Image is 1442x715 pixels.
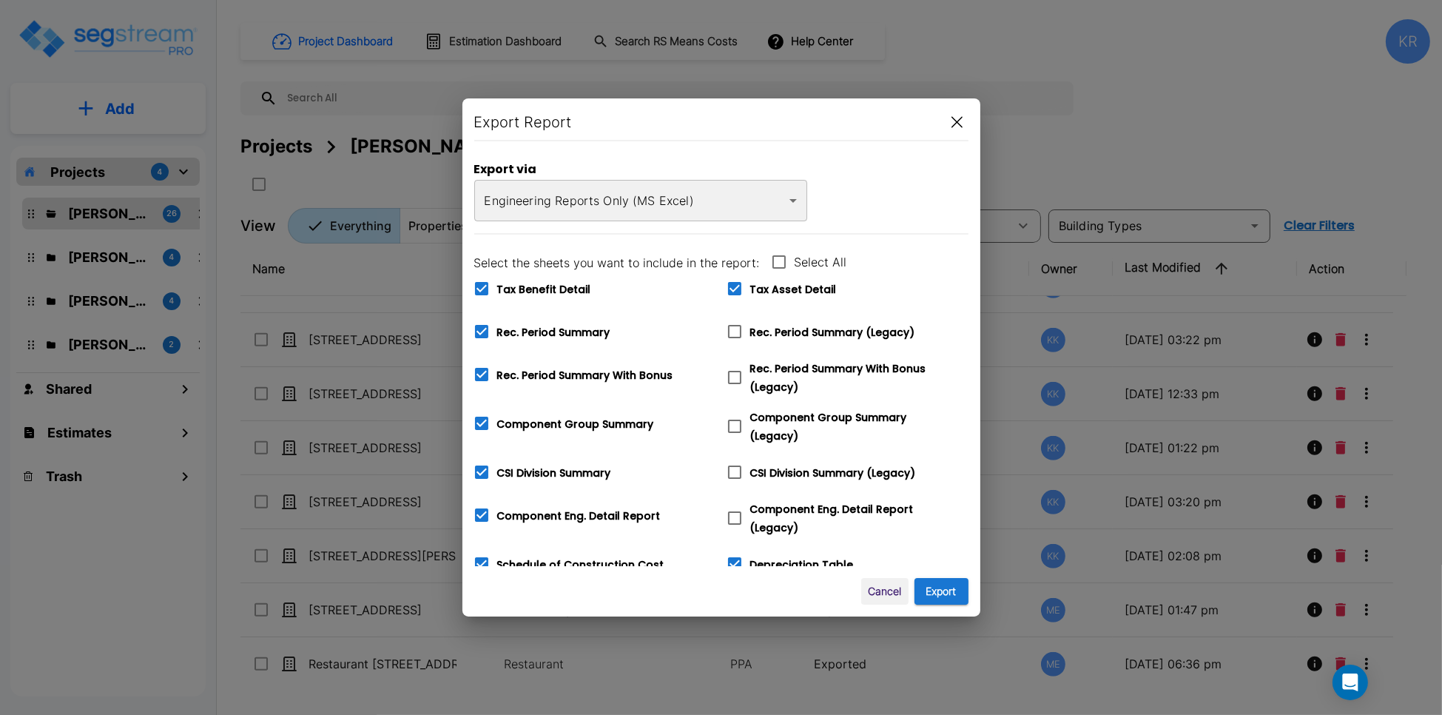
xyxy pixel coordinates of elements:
[497,282,591,297] span: Tax Benefit Detail
[497,557,664,572] span: Schedule of Construction Cost
[750,325,915,340] span: Rec. Period Summary (Legacy)
[750,466,916,480] span: CSI Division Summary (Legacy)
[1332,665,1368,700] div: Open Intercom Messenger
[750,282,837,297] span: Tax Asset Detail
[474,180,807,221] div: Engineering Reports Only (MS Excel)
[474,110,572,134] h6: Export Report
[497,368,673,383] span: Rec. Period Summary With Bonus
[497,466,611,480] span: CSI Division Summary
[750,361,926,395] span: Rec. Period Summary With Bonus (Legacy)
[750,502,914,535] span: Component Eng. Detail Report (Legacy)
[750,410,907,443] span: Component Group Summary (Legacy)
[795,253,847,271] span: Select All
[497,325,610,340] span: Rec. Period Summary
[861,578,909,605] button: Cancel
[474,159,807,180] h6: Export via
[914,578,968,605] button: Export
[474,252,760,273] h6: Select the sheets you want to include in the report:
[497,508,661,523] span: Component Eng. Detail Report
[750,557,854,572] span: Depreciation Table
[497,417,654,432] span: Component Group Summary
